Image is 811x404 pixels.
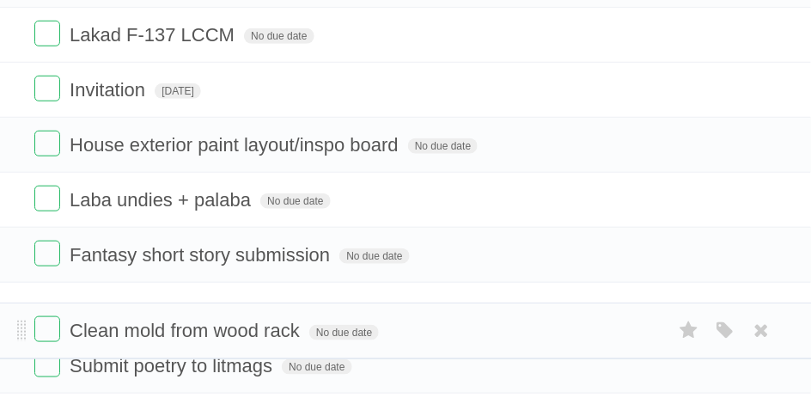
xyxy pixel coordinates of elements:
span: House exterior paint layout/inspo board [70,134,403,156]
span: No due date [260,193,330,209]
label: Star task [673,316,705,345]
span: Lakad F-137 LCCM [70,24,239,46]
label: Done [34,352,60,377]
span: No due date [244,28,314,44]
span: [DATE] [155,83,201,99]
span: Fantasy short story submission [70,244,334,266]
span: Laba undies + palaba [70,189,255,211]
label: Done [34,21,60,46]
span: Clean mold from wood rack [70,320,304,341]
label: Done [34,76,60,101]
span: Invitation [70,79,149,101]
span: No due date [309,325,379,340]
span: No due date [408,138,478,154]
span: Submit poetry to litmags [70,355,277,376]
span: No due date [282,359,351,375]
span: No due date [339,248,409,264]
label: Done [34,186,60,211]
label: Done [34,241,60,266]
label: Done [34,131,60,156]
label: Done [34,316,60,342]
